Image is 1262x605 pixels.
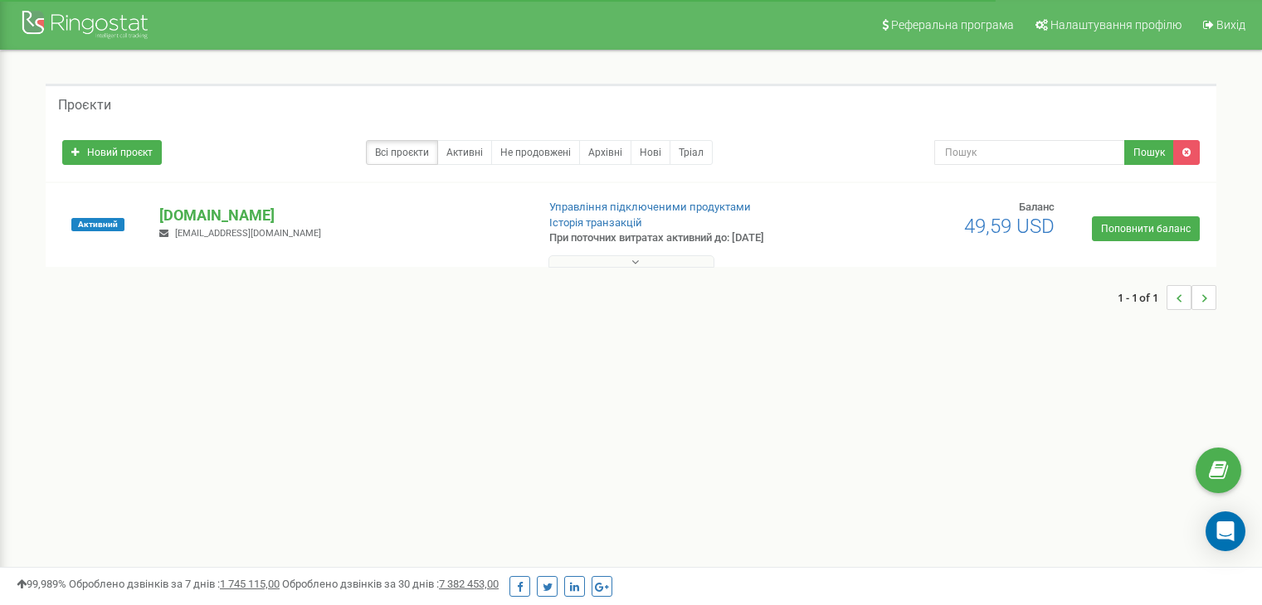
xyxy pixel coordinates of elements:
span: 49,59 USD [964,215,1055,238]
span: Вихід [1216,18,1245,31]
a: Тріал [670,140,713,165]
input: Пошук [934,140,1125,165]
a: Активні [437,140,492,165]
div: Open Intercom Messenger [1206,511,1245,551]
a: Архівні [579,140,631,165]
a: Історія транзакцій [549,216,642,229]
span: Оброблено дзвінків за 30 днів : [282,578,499,590]
span: [EMAIL_ADDRESS][DOMAIN_NAME] [175,228,321,239]
a: Управління підключеними продуктами [549,201,751,213]
span: Баланс [1019,201,1055,213]
span: Реферальна програма [891,18,1014,31]
a: Нові [631,140,670,165]
p: При поточних витратах активний до: [DATE] [549,230,815,246]
span: Оброблено дзвінків за 7 днів : [69,578,280,590]
u: 7 382 453,00 [439,578,499,590]
p: [DOMAIN_NAME] [159,205,522,226]
span: 1 - 1 of 1 [1118,285,1167,310]
u: 1 745 115,00 [220,578,280,590]
nav: ... [1118,269,1216,327]
a: Новий проєкт [62,140,162,165]
span: 99,989% [17,578,66,590]
button: Пошук [1124,140,1174,165]
a: Поповнити баланс [1092,216,1200,241]
span: Налаштування профілю [1050,18,1182,31]
a: Не продовжені [491,140,580,165]
a: Всі проєкти [366,140,438,165]
h5: Проєкти [58,98,111,113]
span: Активний [71,218,124,231]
